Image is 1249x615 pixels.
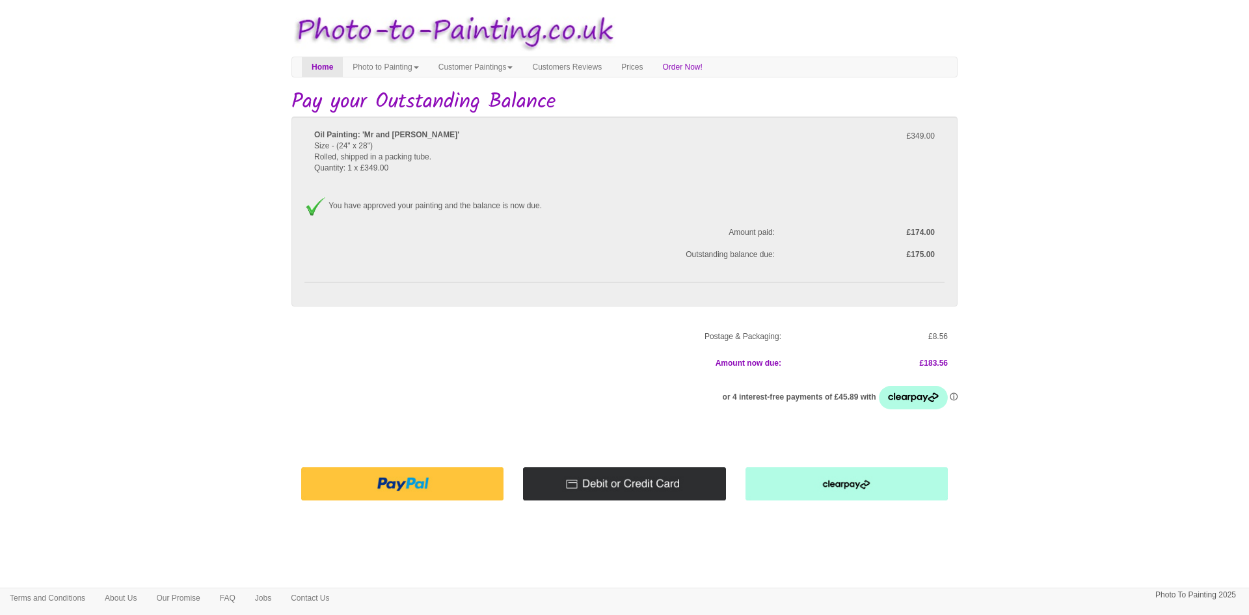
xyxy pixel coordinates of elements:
[611,57,652,77] a: Prices
[95,588,146,608] a: About Us
[302,57,343,77] a: Home
[301,330,781,344] p: Postage & Packaging:
[801,357,948,370] p: £183.56
[329,201,542,210] span: You have approved your painting and the balance is now due.
[801,330,948,344] p: £8.56
[745,467,948,500] img: Pay with clearpay
[785,227,945,260] label: £174.00 £175.00
[291,90,958,113] h1: Pay your Outstanding Balance
[245,588,281,608] a: Jobs
[1155,588,1236,602] p: Photo To Painting 2025
[429,57,523,77] a: Customer Paintings
[522,57,611,77] a: Customers Reviews
[523,467,725,500] img: Pay with Credit/Debit card
[281,588,339,608] a: Contact Us
[314,130,459,139] b: Oil Painting: 'Mr and [PERSON_NAME]'
[304,130,785,185] div: Size - (24" x 28") Rolled, shipped in a packing tube. Quantity: 1 x £349.00
[304,197,327,216] img: Approved
[343,57,428,77] a: Photo to Painting
[210,588,245,608] a: FAQ
[285,7,618,57] img: Photo to Painting
[950,392,958,402] a: Information - Opens a dialog
[146,588,209,608] a: Our Promise
[723,392,878,402] span: or 4 interest-free payments of £45.89 with
[653,57,712,77] a: Order Now!
[301,467,504,500] img: Pay with PayPal
[304,227,785,260] span: Amount paid: Outstanding balance due:
[301,357,781,370] p: Amount now due:
[794,130,935,143] p: £349.00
